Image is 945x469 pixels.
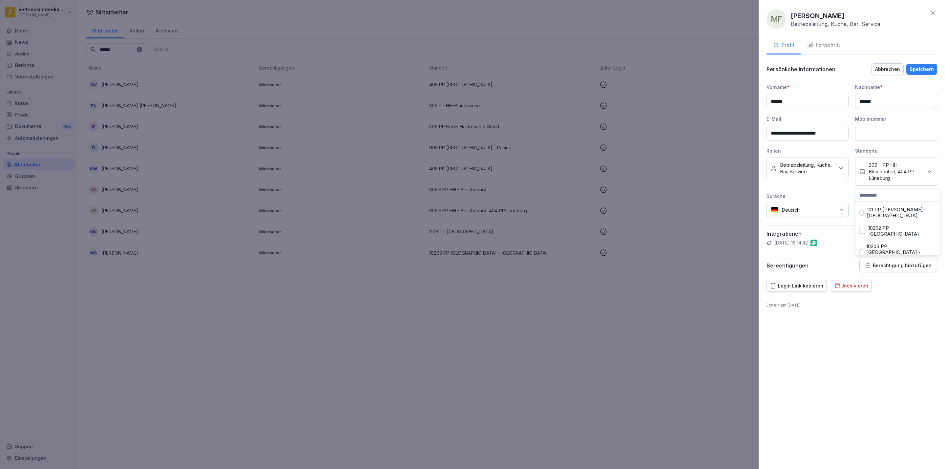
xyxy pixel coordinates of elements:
[766,9,786,29] div: MF
[766,302,937,308] p: Erstellt am : [DATE]
[869,162,923,181] p: 309 - PP HH - Bleichenhof, 404 PP Lüneburg
[855,84,937,91] div: Nachname
[766,280,827,292] button: Login Link kopieren
[866,244,935,261] label: 10203 PP [GEOGRAPHIC_DATA] - [GEOGRAPHIC_DATA]
[791,21,880,27] p: Betriebsleitung, Küche, Bar, Service
[770,282,823,289] div: Login Link kopieren
[766,147,849,154] div: Rollen
[766,193,849,200] div: Sprache
[771,207,779,213] img: de.svg
[867,207,936,219] label: 101 PP [PERSON_NAME][GEOGRAPHIC_DATA]
[801,37,847,54] button: Fortschritt
[766,230,937,237] p: Integrationen
[855,147,937,154] div: Standorte
[834,282,868,289] div: Archivieren
[780,162,834,175] p: Betriebsleitung, Küche, Bar, Service
[766,203,849,217] div: Deutsch
[766,116,849,122] div: E-Mail
[766,84,849,91] div: Vorname
[766,37,801,54] button: Profil
[906,64,937,75] button: Speichern
[810,240,817,246] img: gastromatic.png
[766,262,808,269] p: Berechtigungen
[773,41,794,49] div: Profil
[831,280,872,292] button: Archivieren
[875,66,900,73] div: Abbrechen
[791,11,845,21] p: [PERSON_NAME]
[871,63,904,75] button: Abbrechen
[910,66,934,73] div: Speichern
[873,263,932,268] p: Berechtigung hinzufügen
[855,116,937,122] div: Mobilnummer
[766,66,835,73] p: Persönliche informationen
[774,240,808,246] p: [DATE] 16:14:42
[859,259,937,272] button: Berechtigung hinzufügen
[868,225,935,237] label: 10202 PP [GEOGRAPHIC_DATA]
[807,41,840,49] div: Fortschritt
